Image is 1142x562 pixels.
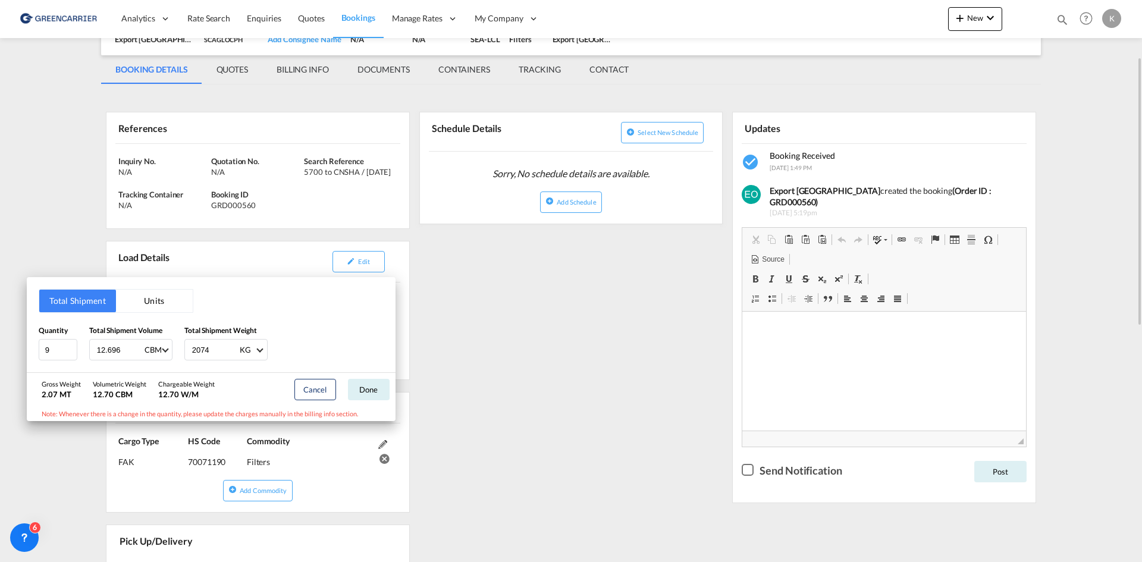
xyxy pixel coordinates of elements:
button: Done [348,379,390,400]
span: Total Shipment Weight [184,326,257,335]
input: Enter weight [191,340,239,360]
div: CBM [145,345,162,354]
div: 12.70 CBM [93,389,146,400]
input: Enter volume [96,340,143,360]
div: 2.07 MT [42,389,81,400]
div: Volumetric Weight [93,379,146,388]
div: 12.70 W/M [158,389,215,400]
button: Cancel [294,379,336,400]
div: Gross Weight [42,379,81,388]
div: KG [240,345,251,354]
body: Editor, editor4 [12,12,272,24]
span: Total Shipment Volume [89,326,162,335]
div: Note: Whenever there is a change in the quantity, please update the charges manually in the billi... [27,406,396,421]
button: Units [116,290,193,312]
span: Quantity [39,326,68,335]
button: Total Shipment [39,290,116,312]
input: Qty [39,339,77,360]
div: Chargeable Weight [158,379,215,388]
